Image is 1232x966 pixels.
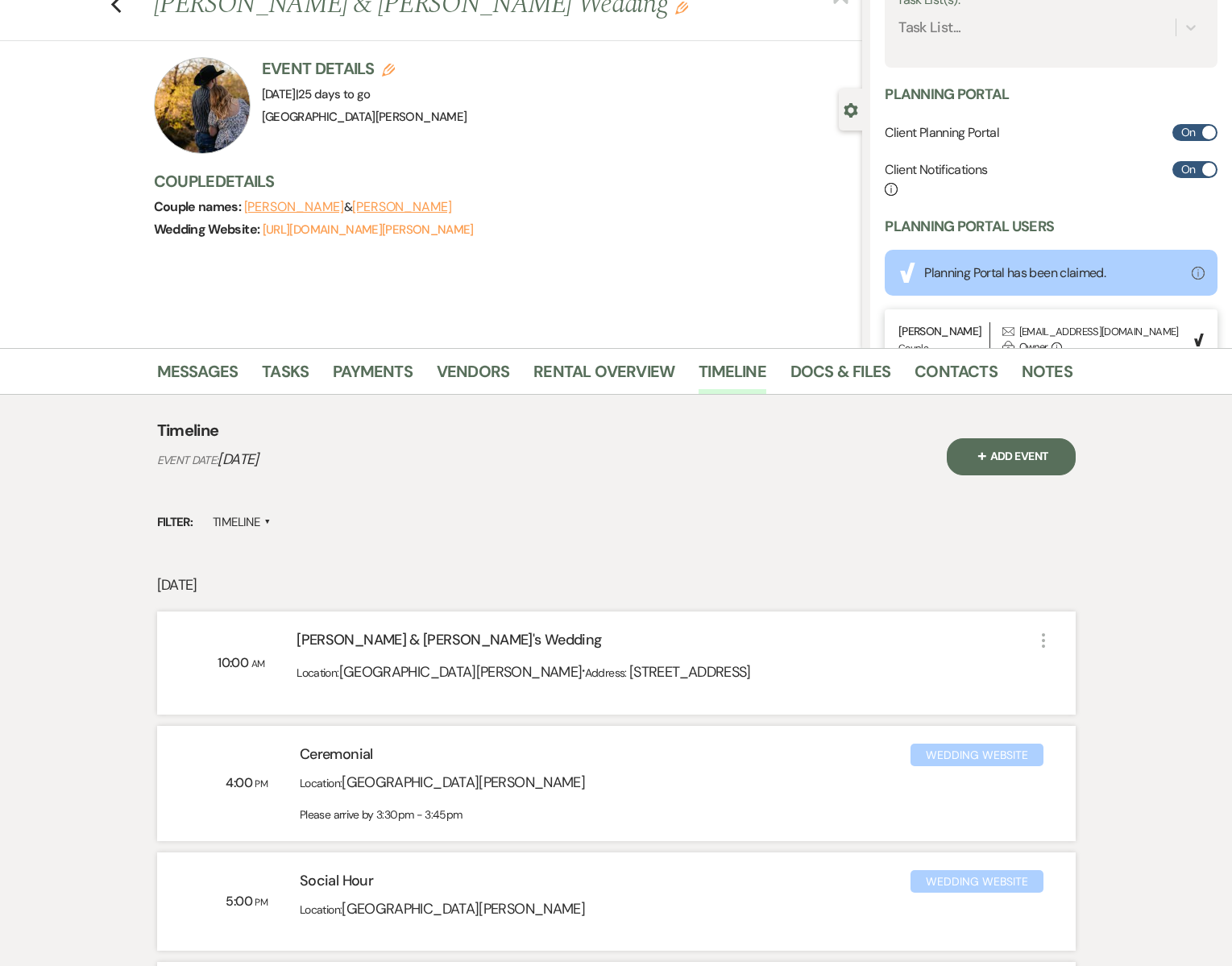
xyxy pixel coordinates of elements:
[924,263,1105,283] div: Planning Portal has been claimed.
[300,870,911,898] div: Social Hour
[157,419,219,442] h4: Timeline
[226,774,255,791] span: 4:00
[1181,122,1196,143] span: On
[157,359,239,394] a: Messages
[1181,160,1196,180] span: On
[585,665,629,680] span: Address:
[699,359,766,394] a: Timeline
[297,629,1033,657] div: [PERSON_NAME] & [PERSON_NAME]'s Wedding
[157,513,193,532] span: Filter:
[297,665,338,680] span: Location:
[298,86,371,102] span: 25 days to go
[262,359,309,394] a: Tasks
[844,102,858,117] button: Close lead details
[262,109,467,125] span: [GEOGRAPHIC_DATA][PERSON_NAME]
[251,657,265,670] span: AM
[154,221,263,238] span: Wedding Website:
[790,359,890,394] a: Docs & Files
[255,777,268,790] span: PM
[157,574,1076,597] p: [DATE]
[264,516,271,529] span: ▲
[213,512,272,533] label: Timeline
[296,86,371,102] span: |
[157,453,218,467] span: Event Date:
[1022,359,1072,394] a: Notes
[885,124,999,142] h6: Client Planning Portal
[911,870,1043,893] div: Wedding Website
[1019,339,1048,355] div: Owner
[300,744,911,772] div: Ceremonial
[300,806,1076,823] div: Please arrive by 3:30pm - 3:45pm
[911,744,1043,766] div: Wedding Website
[244,199,452,215] span: &
[582,659,584,682] span: ·
[437,359,509,394] a: Vendors
[898,16,960,38] div: Task List...
[898,322,989,340] p: [PERSON_NAME]
[262,57,467,80] h3: Event Details
[244,201,344,214] button: [PERSON_NAME]
[154,170,847,193] h3: Couple Details
[218,450,258,469] span: [DATE]
[154,198,244,215] span: Couple names:
[915,359,998,394] a: Contacts
[885,161,987,197] h6: Client Notifications
[885,217,1054,237] h3: Planning Portal Users
[974,447,990,463] span: Plus Sign
[342,773,585,792] span: [GEOGRAPHIC_DATA][PERSON_NAME]
[533,359,674,394] a: Rental Overview
[1019,324,1179,340] div: [EMAIL_ADDRESS][DOMAIN_NAME]
[629,662,751,682] span: [STREET_ADDRESS]
[300,902,342,917] span: Location:
[352,201,452,214] button: [PERSON_NAME]
[255,896,268,909] span: PM
[885,85,1009,105] h3: Planning Portal
[342,899,585,918] span: [GEOGRAPHIC_DATA][PERSON_NAME]
[300,776,342,790] span: Location:
[262,86,371,102] span: [DATE]
[898,341,989,356] p: Couple
[339,662,583,682] span: [GEOGRAPHIC_DATA][PERSON_NAME]
[226,893,255,910] span: 5:00
[947,438,1076,475] button: Plus SignAdd Event
[218,654,251,671] span: 10:00
[263,222,474,238] a: [URL][DOMAIN_NAME][PERSON_NAME]
[333,359,413,394] a: Payments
